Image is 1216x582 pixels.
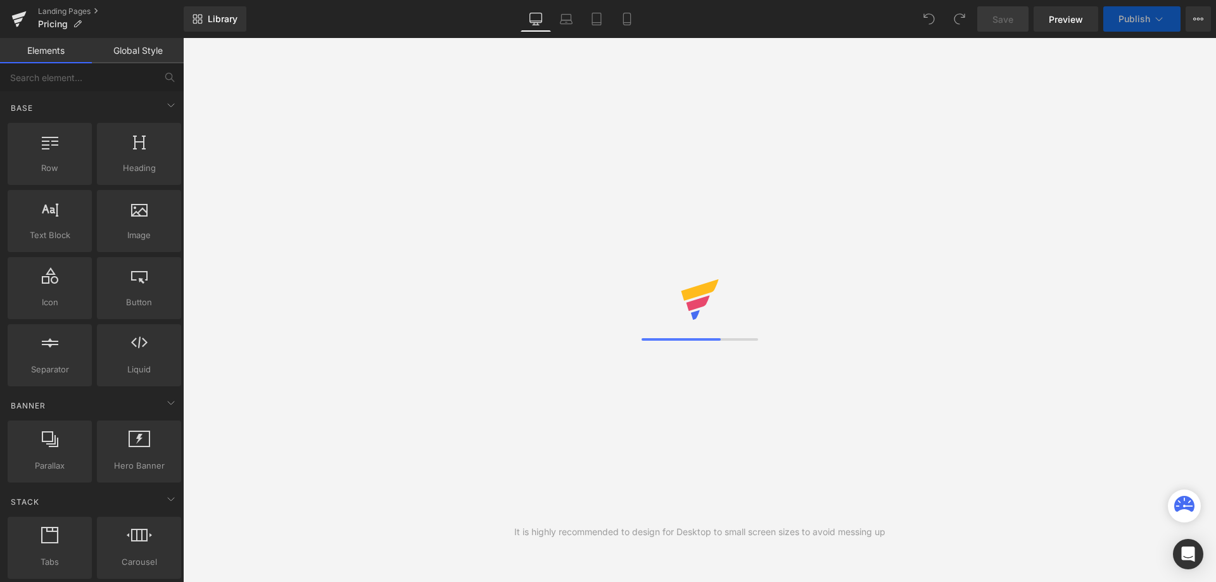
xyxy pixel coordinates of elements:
span: Base [9,102,34,114]
span: Stack [9,496,41,508]
div: Open Intercom Messenger [1173,539,1203,569]
a: Global Style [92,38,184,63]
button: Redo [947,6,972,32]
span: Image [101,229,177,242]
span: Icon [11,296,88,309]
a: Tablet [581,6,612,32]
span: Publish [1118,14,1150,24]
a: Mobile [612,6,642,32]
button: Publish [1103,6,1181,32]
span: Parallax [11,459,88,472]
span: Library [208,13,237,25]
a: Preview [1034,6,1098,32]
a: Desktop [521,6,551,32]
span: Hero Banner [101,459,177,472]
span: Button [101,296,177,309]
span: Liquid [101,363,177,376]
span: Text Block [11,229,88,242]
span: Separator [11,363,88,376]
a: New Library [184,6,246,32]
button: More [1186,6,1211,32]
div: It is highly recommended to design for Desktop to small screen sizes to avoid messing up [514,525,885,539]
span: Tabs [11,555,88,569]
span: Row [11,161,88,175]
span: Banner [9,400,47,412]
span: Carousel [101,555,177,569]
button: Undo [916,6,942,32]
span: Heading [101,161,177,175]
span: Pricing [38,19,68,29]
a: Landing Pages [38,6,184,16]
a: Laptop [551,6,581,32]
span: Preview [1049,13,1083,26]
span: Save [992,13,1013,26]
